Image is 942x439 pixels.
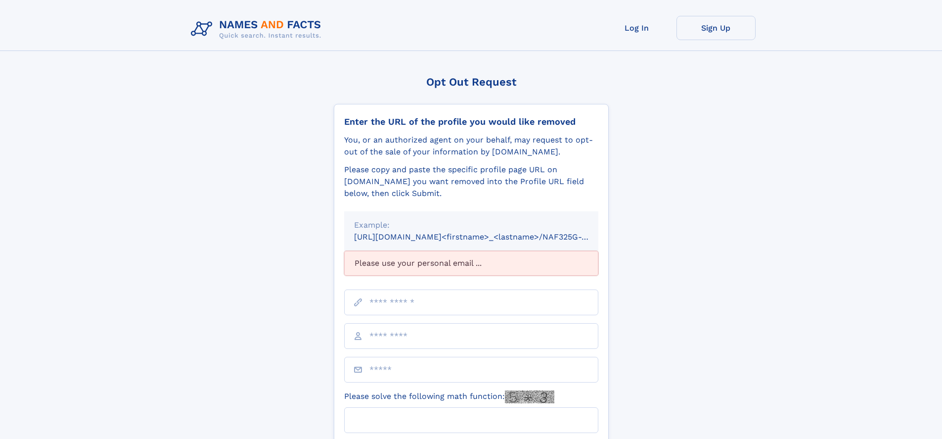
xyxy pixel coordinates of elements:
div: Please copy and paste the specific profile page URL on [DOMAIN_NAME] you want removed into the Pr... [344,164,598,199]
div: Enter the URL of the profile you would like removed [344,116,598,127]
div: Opt Out Request [334,76,609,88]
div: Example: [354,219,588,231]
small: [URL][DOMAIN_NAME]<firstname>_<lastname>/NAF325G-xxxxxxxx [354,232,617,242]
a: Log In [597,16,676,40]
img: Logo Names and Facts [187,16,329,43]
div: Please use your personal email ... [344,251,598,276]
a: Sign Up [676,16,756,40]
div: You, or an authorized agent on your behalf, may request to opt-out of the sale of your informatio... [344,134,598,158]
label: Please solve the following math function: [344,390,554,403]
